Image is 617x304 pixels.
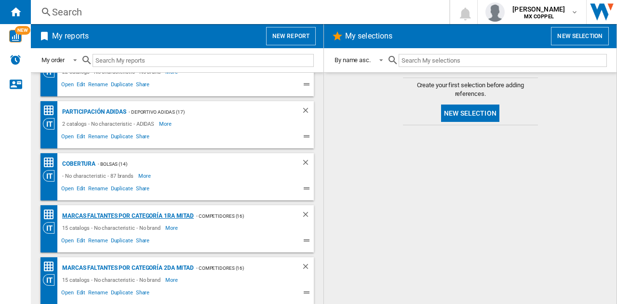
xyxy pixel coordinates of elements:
[43,209,60,221] div: Price Matrix
[343,27,394,45] h2: My selections
[301,210,314,222] div: Delete
[75,80,87,92] span: Edit
[93,54,314,67] input: Search My reports
[87,80,109,92] span: Rename
[441,105,499,122] button: New selection
[60,210,194,222] div: Marcas faltantes por categoría 1ra Mitad
[43,105,60,117] div: Price Matrix
[335,56,371,64] div: By name asc.
[60,274,165,286] div: 15 catalogs - No characteristic - No brand
[75,132,87,144] span: Edit
[403,81,538,98] span: Create your first selection before adding references.
[109,80,134,92] span: Duplicate
[165,222,179,234] span: More
[75,184,87,196] span: Edit
[126,106,282,118] div: - Deportivo Adidas (17)
[109,132,134,144] span: Duplicate
[43,170,60,182] div: Category View
[43,222,60,234] div: Category View
[60,158,95,170] div: Cobertura
[43,274,60,286] div: Category View
[512,4,565,14] span: [PERSON_NAME]
[485,2,505,22] img: profile.jpg
[60,132,75,144] span: Open
[301,262,314,274] div: Delete
[134,236,151,248] span: Share
[9,30,22,42] img: wise-card.svg
[60,80,75,92] span: Open
[43,261,60,273] div: Price Matrix
[134,80,151,92] span: Share
[87,288,109,300] span: Rename
[60,288,75,300] span: Open
[194,210,282,222] div: - Competidores (16)
[10,54,21,66] img: alerts-logo.svg
[50,27,91,45] h2: My reports
[109,288,134,300] span: Duplicate
[60,170,138,182] div: - No characteristic - 87 brands
[159,118,173,130] span: More
[95,158,282,170] div: - Bolsas (14)
[399,54,607,67] input: Search My selections
[109,236,134,248] span: Duplicate
[301,158,314,170] div: Delete
[43,157,60,169] div: Price Matrix
[87,132,109,144] span: Rename
[134,288,151,300] span: Share
[194,262,282,274] div: - Competidores (16)
[551,27,609,45] button: New selection
[75,236,87,248] span: Edit
[15,26,30,35] span: NEW
[87,236,109,248] span: Rename
[524,13,554,20] b: MX COPPEL
[301,106,314,118] div: Delete
[60,262,194,274] div: Marcas faltantes por categoría 2da mitad
[52,5,424,19] div: Search
[43,118,60,130] div: Category View
[109,184,134,196] span: Duplicate
[60,106,126,118] div: Participación Adidas
[134,132,151,144] span: Share
[138,170,152,182] span: More
[60,222,165,234] div: 15 catalogs - No characteristic - No brand
[266,27,316,45] button: New report
[87,184,109,196] span: Rename
[60,236,75,248] span: Open
[60,184,75,196] span: Open
[60,118,159,130] div: 2 catalogs - No characteristic - ADIDAS
[41,56,65,64] div: My order
[75,288,87,300] span: Edit
[134,184,151,196] span: Share
[165,274,179,286] span: More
